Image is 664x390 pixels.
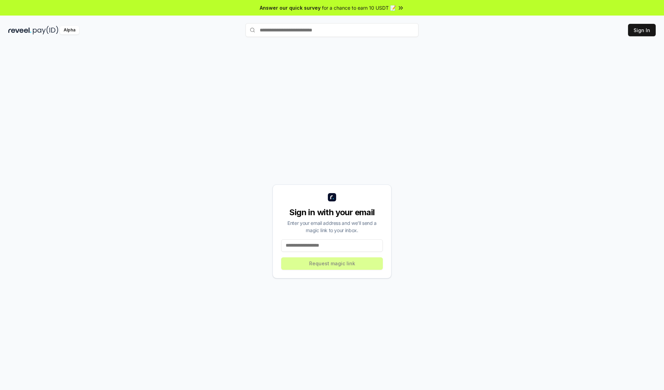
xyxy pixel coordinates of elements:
button: Sign In [628,24,656,36]
div: Alpha [60,26,79,35]
img: pay_id [33,26,58,35]
span: Answer our quick survey [260,4,321,11]
img: logo_small [328,193,336,201]
span: for a chance to earn 10 USDT 📝 [322,4,396,11]
div: Sign in with your email [281,207,383,218]
div: Enter your email address and we’ll send a magic link to your inbox. [281,219,383,234]
img: reveel_dark [8,26,31,35]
